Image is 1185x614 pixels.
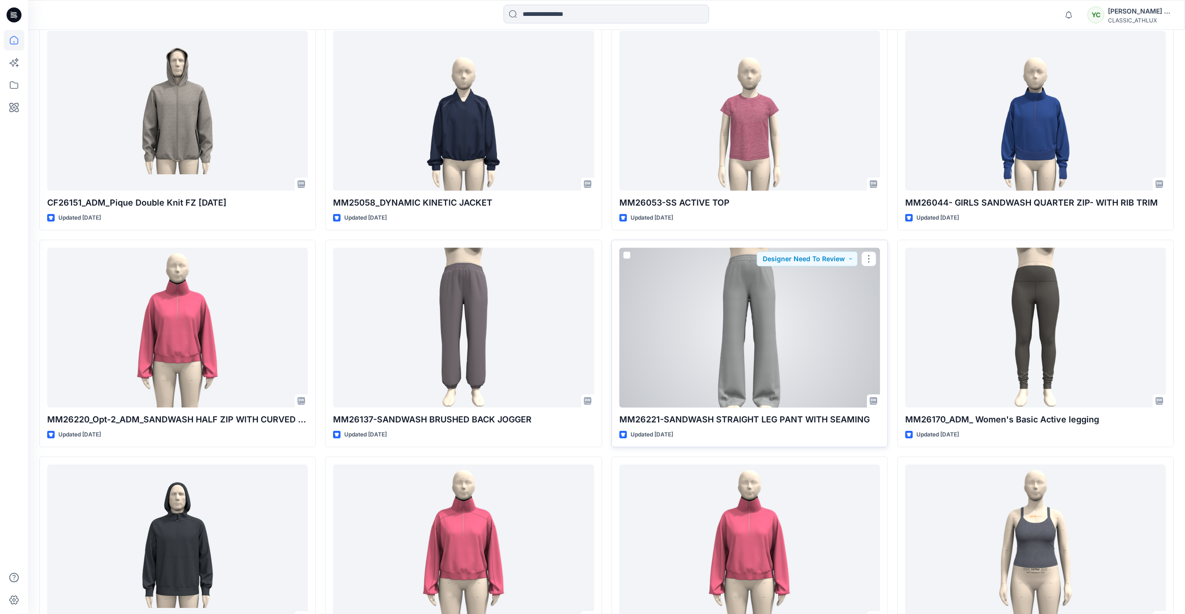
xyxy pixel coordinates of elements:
[47,248,308,407] a: MM26220_Opt-2_ADM_SANDWASH HALF ZIP WITH CURVED SEAMING OPT-2
[631,430,673,440] p: Updated [DATE]
[344,213,387,223] p: Updated [DATE]
[905,31,1166,190] a: MM26044- GIRLS SANDWASH QUARTER ZIP- WITH RIB TRIM
[905,248,1166,407] a: MM26170_ADM_ Women's Basic Active legging
[333,413,594,426] p: MM26137-SANDWASH BRUSHED BACK JOGGER
[905,413,1166,426] p: MM26170_ADM_ Women's Basic Active legging
[58,213,101,223] p: Updated [DATE]
[905,196,1166,209] p: MM26044- GIRLS SANDWASH QUARTER ZIP- WITH RIB TRIM
[333,31,594,190] a: MM25058_DYNAMIC KINETIC JACKET
[619,196,880,209] p: MM26053-SS ACTIVE TOP
[344,430,387,440] p: Updated [DATE]
[1108,6,1173,17] div: [PERSON_NAME] Cfai
[47,413,308,426] p: MM26220_Opt-2_ADM_SANDWASH HALF ZIP WITH CURVED SEAMING OPT-2
[916,430,959,440] p: Updated [DATE]
[333,196,594,209] p: MM25058_DYNAMIC KINETIC JACKET
[333,248,594,407] a: MM26137-SANDWASH BRUSHED BACK JOGGER
[1108,17,1173,24] div: CLASSIC_ATHLUX
[47,31,308,190] a: CF26151_ADM_Pique Double Knit FZ 30SEP25
[619,248,880,407] a: MM26221-SANDWASH STRAIGHT LEG PANT WITH SEAMING
[631,213,673,223] p: Updated [DATE]
[916,213,959,223] p: Updated [DATE]
[1087,7,1104,23] div: YC
[619,413,880,426] p: MM26221-SANDWASH STRAIGHT LEG PANT WITH SEAMING
[58,430,101,440] p: Updated [DATE]
[619,31,880,190] a: MM26053-SS ACTIVE TOP
[47,196,308,209] p: CF26151_ADM_Pique Double Knit FZ [DATE]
